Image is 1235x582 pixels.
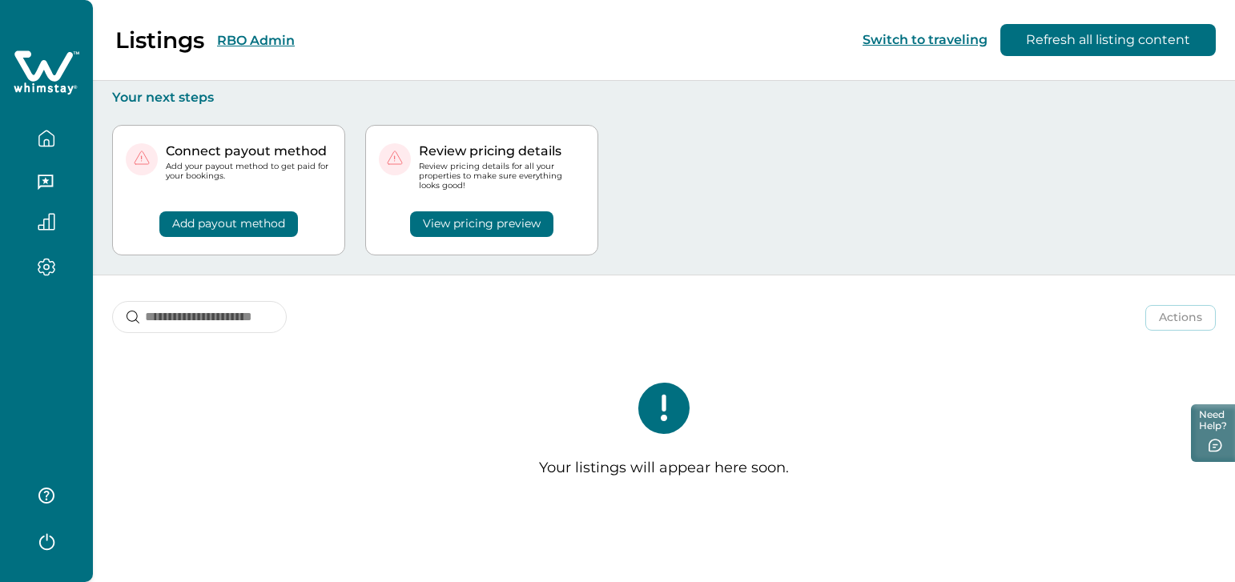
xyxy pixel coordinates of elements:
p: Connect payout method [166,143,332,159]
p: Listings [115,26,204,54]
p: Review pricing details [419,143,585,159]
p: Add your payout method to get paid for your bookings. [166,162,332,181]
button: View pricing preview [410,211,553,237]
button: Add payout method [159,211,298,237]
button: RBO Admin [217,33,295,48]
button: Refresh all listing content [1000,24,1216,56]
button: Switch to traveling [863,32,988,47]
p: Review pricing details for all your properties to make sure everything looks good! [419,162,585,191]
p: Your next steps [112,90,1216,106]
p: Your listings will appear here soon. [539,460,789,477]
button: Actions [1145,305,1216,331]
